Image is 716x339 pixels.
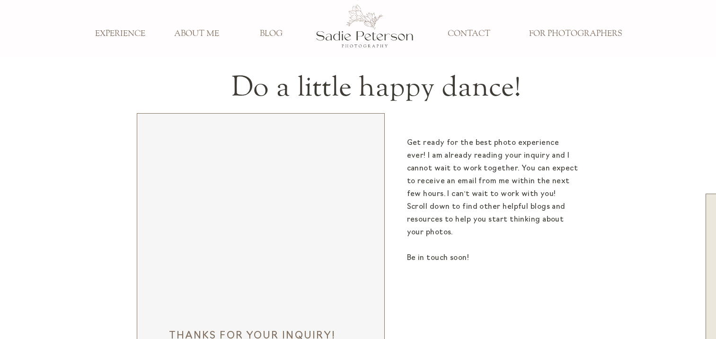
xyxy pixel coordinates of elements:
h3: Thanks for your inquiry! [166,329,339,339]
a: ABOUT ME [166,29,228,39]
a: CONTACT [438,29,500,39]
a: FOR PHOTOGRAPHERS [522,29,629,39]
p: Get ready for the best photo experience ever! I am already reading your inquiry and I cannot wait... [407,137,579,303]
a: BLOG [240,29,302,39]
a: EXPERIENCE [89,29,151,39]
iframe: Thanks for inquiring! [145,121,377,319]
h2: Do a little happy dance! [212,71,541,91]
